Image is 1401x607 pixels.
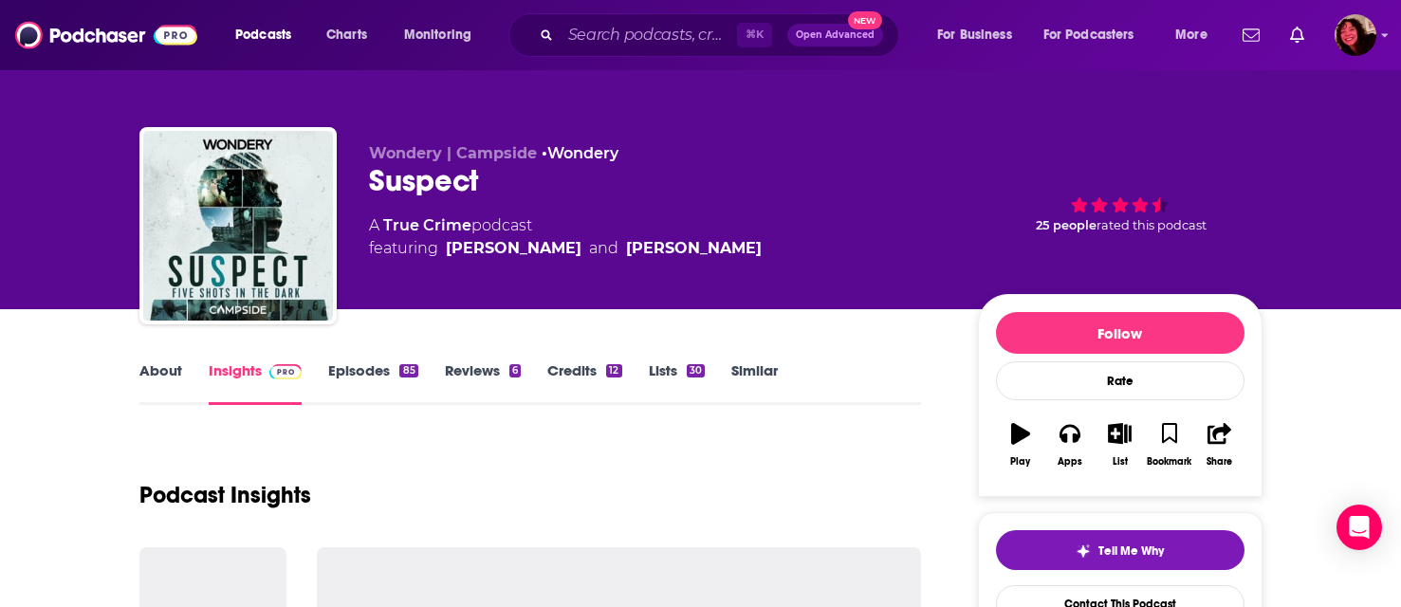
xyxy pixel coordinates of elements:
[445,361,521,405] a: Reviews6
[1076,543,1091,559] img: tell me why sparkle
[1207,456,1232,468] div: Share
[787,24,883,46] button: Open AdvancedNew
[978,144,1263,262] div: 25 peoplerated this podcast
[1036,218,1097,232] span: 25 people
[1097,218,1207,232] span: rated this podcast
[399,364,417,377] div: 85
[139,361,182,405] a: About
[209,361,303,405] a: InsightsPodchaser Pro
[269,364,303,379] img: Podchaser Pro
[996,361,1244,400] div: Rate
[1162,20,1231,50] button: open menu
[1175,22,1207,48] span: More
[1113,456,1128,468] div: List
[1095,411,1144,479] button: List
[589,237,618,260] span: and
[369,144,537,162] span: Wondery | Campside
[561,20,737,50] input: Search podcasts, credits, & more...
[235,22,291,48] span: Podcasts
[687,364,705,377] div: 30
[15,17,197,53] img: Podchaser - Follow, Share and Rate Podcasts
[542,144,618,162] span: •
[1098,543,1164,559] span: Tell Me Why
[222,20,316,50] button: open menu
[606,364,621,377] div: 12
[1336,505,1382,550] div: Open Intercom Messenger
[996,530,1244,570] button: tell me why sparkleTell Me Why
[731,361,778,405] a: Similar
[1194,411,1244,479] button: Share
[796,30,875,40] span: Open Advanced
[1145,411,1194,479] button: Bookmark
[996,411,1045,479] button: Play
[369,214,762,260] div: A podcast
[369,237,762,260] span: featuring
[649,361,705,405] a: Lists30
[737,23,772,47] span: ⌘ K
[1010,456,1030,468] div: Play
[547,361,621,405] a: Credits12
[1235,19,1267,51] a: Show notifications dropdown
[391,20,496,50] button: open menu
[937,22,1012,48] span: For Business
[1043,22,1134,48] span: For Podcasters
[1045,411,1095,479] button: Apps
[1282,19,1312,51] a: Show notifications dropdown
[139,481,311,509] h1: Podcast Insights
[996,312,1244,354] button: Follow
[1335,14,1376,56] span: Logged in as Kathryn-Musilek
[328,361,417,405] a: Episodes85
[1031,20,1162,50] button: open menu
[1335,14,1376,56] button: Show profile menu
[1058,456,1082,468] div: Apps
[848,11,882,29] span: New
[1335,14,1376,56] img: User Profile
[626,237,762,260] a: Matthew Shaer
[446,237,581,260] a: Eric Benson
[143,131,333,321] img: Suspect
[314,20,378,50] a: Charts
[509,364,521,377] div: 6
[526,13,917,57] div: Search podcasts, credits, & more...
[547,144,618,162] a: Wondery
[326,22,367,48] span: Charts
[1147,456,1191,468] div: Bookmark
[404,22,471,48] span: Monitoring
[383,216,471,234] a: True Crime
[924,20,1036,50] button: open menu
